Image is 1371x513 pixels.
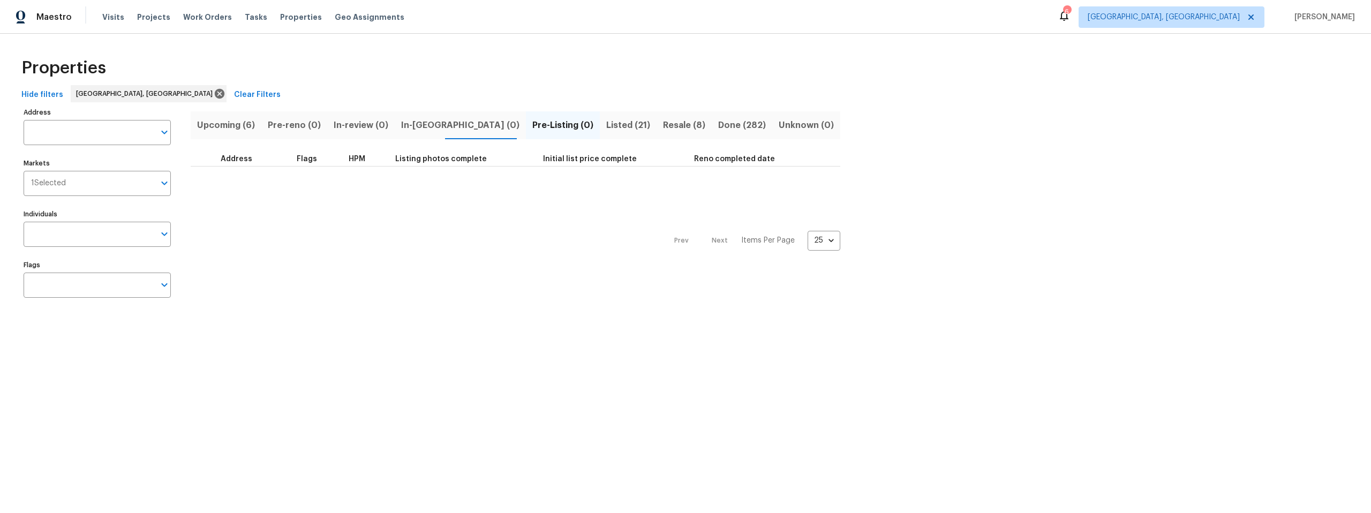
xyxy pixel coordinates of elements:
span: Flags [297,155,317,163]
div: [GEOGRAPHIC_DATA], [GEOGRAPHIC_DATA] [71,85,227,102]
span: 1 Selected [31,179,66,188]
span: [PERSON_NAME] [1290,12,1355,22]
span: [GEOGRAPHIC_DATA], [GEOGRAPHIC_DATA] [76,88,217,99]
label: Markets [24,160,171,167]
span: Clear Filters [234,88,281,102]
span: Maestro [36,12,72,22]
span: In-[GEOGRAPHIC_DATA] (0) [401,118,519,133]
span: Properties [280,12,322,22]
span: Upcoming (6) [197,118,255,133]
span: Projects [137,12,170,22]
span: Properties [21,63,106,73]
button: Open [157,176,172,191]
span: Address [221,155,252,163]
span: Resale (8) [663,118,705,133]
span: HPM [349,155,365,163]
div: 25 [808,227,840,254]
nav: Pagination Navigation [664,173,840,308]
button: Open [157,277,172,292]
label: Flags [24,262,171,268]
span: Initial list price complete [543,155,637,163]
span: Listed (21) [606,118,650,133]
span: Work Orders [183,12,232,22]
span: Pre-Listing (0) [532,118,593,133]
button: Open [157,125,172,140]
p: Items Per Page [741,235,795,246]
span: Done (282) [718,118,766,133]
span: Tasks [245,13,267,21]
span: Geo Assignments [335,12,404,22]
button: Open [157,227,172,242]
span: Pre-reno (0) [268,118,321,133]
span: In-review (0) [334,118,388,133]
span: Unknown (0) [779,118,834,133]
div: 6 [1063,6,1071,17]
span: Reno completed date [694,155,775,163]
span: Visits [102,12,124,22]
button: Hide filters [17,85,67,105]
label: Address [24,109,171,116]
button: Clear Filters [230,85,285,105]
span: Hide filters [21,88,63,102]
label: Individuals [24,211,171,217]
span: [GEOGRAPHIC_DATA], [GEOGRAPHIC_DATA] [1088,12,1240,22]
span: Listing photos complete [395,155,487,163]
